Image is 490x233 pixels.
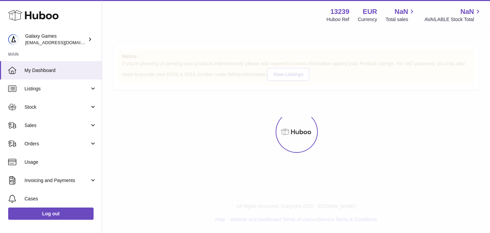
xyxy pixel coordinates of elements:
strong: 13239 [330,7,349,16]
span: Cases [24,196,97,202]
span: My Dashboard [24,67,97,74]
strong: EUR [363,7,377,16]
span: NaN [394,7,408,16]
div: Currency [358,16,377,23]
span: Sales [24,122,89,129]
span: Usage [24,159,97,165]
a: NaN Total sales [386,7,416,23]
span: [EMAIL_ADDRESS][DOMAIN_NAME] [25,40,100,45]
a: Log out [8,208,94,220]
span: Stock [24,104,89,110]
div: Huboo Ref [327,16,349,23]
a: NaN AVAILABLE Stock Total [424,7,482,23]
span: Orders [24,141,89,147]
span: Invoicing and Payments [24,177,89,184]
span: Listings [24,86,89,92]
span: AVAILABLE Stock Total [424,16,482,23]
div: Galaxy Games [25,33,86,46]
span: Total sales [386,16,416,23]
span: NaN [460,7,474,16]
img: shop@backgammongalaxy.com [8,34,18,44]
